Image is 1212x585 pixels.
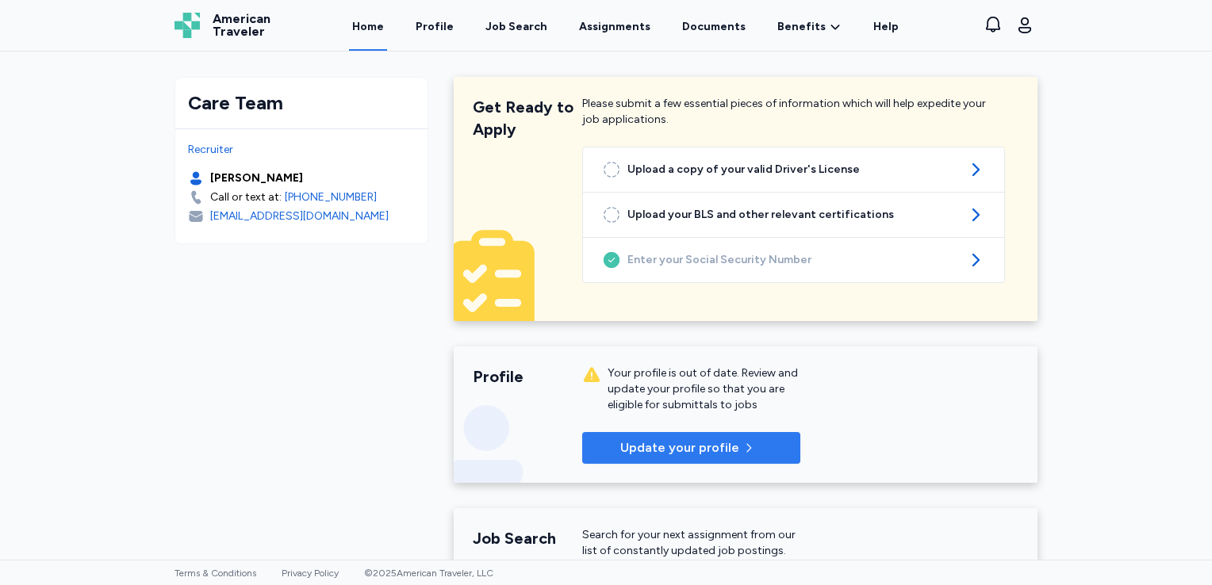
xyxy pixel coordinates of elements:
div: Job Search [473,527,582,549]
div: Care Team [188,90,415,116]
div: [PERSON_NAME] [210,170,303,186]
span: American Traveler [213,13,270,38]
div: Please submit a few essential pieces of information which will help expedite your job applications. [582,96,1005,140]
a: Privacy Policy [282,568,339,579]
a: [PHONE_NUMBER] [285,189,377,205]
div: [EMAIL_ADDRESS][DOMAIN_NAME] [210,208,389,224]
div: Call or text at: [210,189,282,205]
div: Profile [473,365,582,388]
a: Home [349,2,387,51]
p: Update your profile [620,438,739,457]
span: Upload a copy of your valid Driver's License [627,162,960,178]
div: Get Ready to Apply [473,96,582,140]
button: Update your profile [582,432,800,464]
img: Logo [175,13,200,38]
span: Benefits [777,19,826,35]
span: Upload your BLS and other relevant certifications [627,207,960,223]
div: Search for your next assignment from our list of constantly updated job postings. [582,527,800,559]
div: Recruiter [188,142,415,158]
span: © 2025 American Traveler, LLC [364,568,493,579]
a: Benefits [777,19,842,35]
a: Terms & Conditions [175,568,256,579]
div: Job Search [485,19,547,35]
div: Your profile is out of date. Review and update your profile so that you are eligible for submitta... [608,365,800,413]
span: Enter your Social Security Number [627,252,960,268]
